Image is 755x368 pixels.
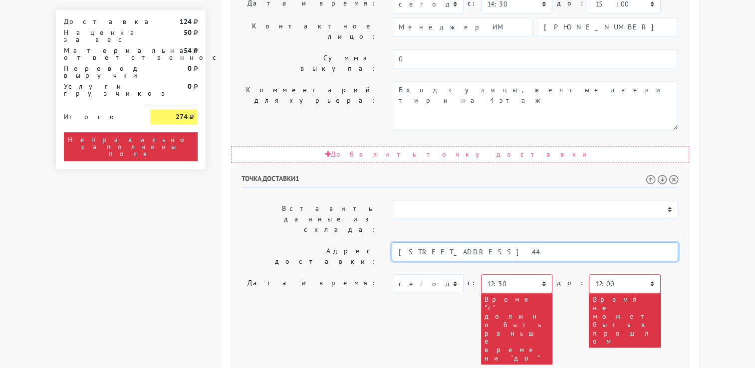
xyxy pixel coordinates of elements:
label: Комментарий для курьера: [234,81,385,130]
span: 1 [295,174,299,183]
div: Наценка за вес [56,29,143,43]
label: Дата и время: [234,274,385,364]
label: до: [556,274,585,292]
input: Телефон [537,17,678,36]
label: c: [468,274,477,292]
label: Сумма выкупа: [234,49,385,77]
textarea: Вход с [GEOGRAPHIC_DATA][PERSON_NAME], дверь рядом с 1 подъездом. [392,81,678,130]
strong: 54 [183,46,191,55]
strong: 50 [183,28,191,37]
div: Материальная ответственность [56,47,143,61]
strong: 0 [187,82,191,91]
h6: Точка доставки [242,175,679,188]
strong: 274 [175,112,187,121]
input: Имя [392,17,533,36]
div: Неправильно заполнены поля [64,132,198,161]
label: Адрес доставки: [234,242,385,270]
div: Доставка [56,18,143,25]
div: Итого [64,109,136,120]
strong: 0 [187,64,191,73]
div: Время "c" должно быть раньше времени "до" [481,293,552,364]
div: Добавить точку доставки [231,146,689,163]
div: Услуги грузчиков [56,83,143,97]
strong: 124 [179,17,191,26]
div: Перевод выручки [56,65,143,79]
label: Вставить данные из склада: [234,200,385,238]
div: Время не может быть в прошлом [589,293,660,348]
label: Контактное лицо: [234,17,385,45]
